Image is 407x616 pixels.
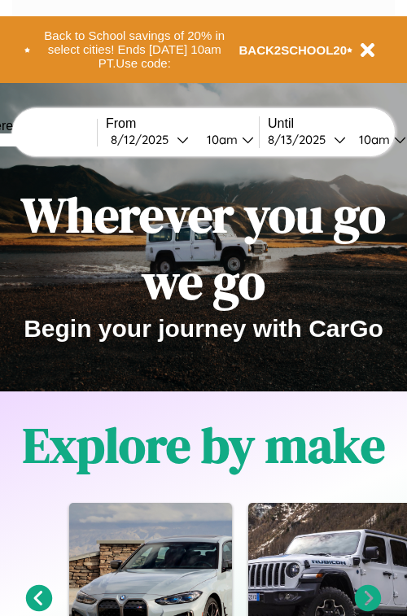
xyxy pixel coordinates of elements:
div: 10am [351,132,394,147]
b: BACK2SCHOOL20 [239,43,348,57]
div: 8 / 13 / 2025 [268,132,334,147]
div: 10am [199,132,242,147]
button: Back to School savings of 20% in select cities! Ends [DATE] 10am PT.Use code: [30,24,239,75]
div: 8 / 12 / 2025 [111,132,177,147]
button: 10am [194,131,259,148]
h1: Explore by make [23,412,385,478]
label: From [106,116,259,131]
button: 8/12/2025 [106,131,194,148]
